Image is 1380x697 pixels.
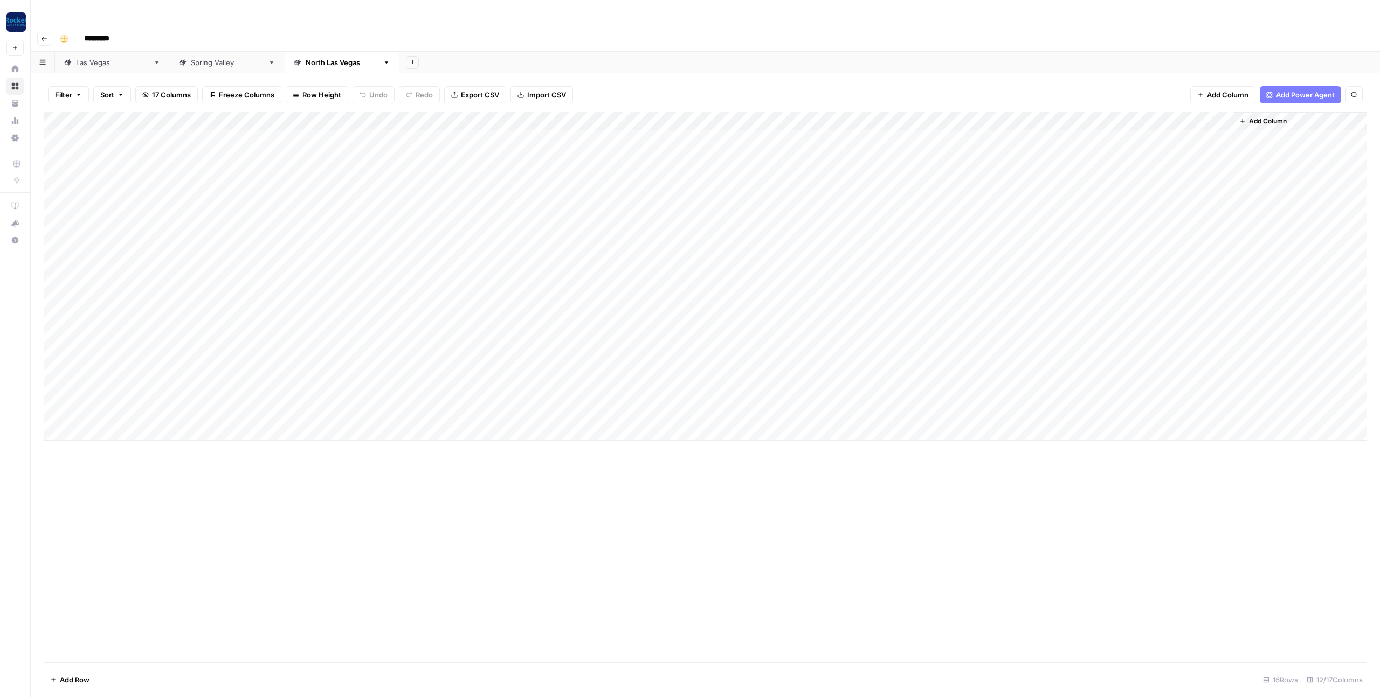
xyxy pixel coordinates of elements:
[353,86,395,103] button: Undo
[135,86,198,103] button: 17 Columns
[306,57,378,68] div: [GEOGRAPHIC_DATA]
[202,86,281,103] button: Freeze Columns
[1249,116,1287,126] span: Add Column
[444,86,506,103] button: Export CSV
[461,89,499,100] span: Export CSV
[93,86,131,103] button: Sort
[1302,671,1367,688] div: 12/17 Columns
[76,57,149,68] div: [GEOGRAPHIC_DATA]
[416,89,433,100] span: Redo
[1190,86,1255,103] button: Add Column
[1259,671,1302,688] div: 16 Rows
[302,89,341,100] span: Row Height
[219,89,274,100] span: Freeze Columns
[1207,89,1248,100] span: Add Column
[60,674,89,685] span: Add Row
[527,89,566,100] span: Import CSV
[7,215,23,231] div: What's new?
[285,52,399,73] a: [GEOGRAPHIC_DATA]
[48,86,89,103] button: Filter
[6,60,24,78] a: Home
[1276,89,1335,100] span: Add Power Agent
[6,95,24,112] a: Your Data
[55,52,170,73] a: [GEOGRAPHIC_DATA]
[1260,86,1341,103] button: Add Power Agent
[369,89,388,100] span: Undo
[6,129,24,147] a: Settings
[399,86,440,103] button: Redo
[6,78,24,95] a: Browse
[100,89,114,100] span: Sort
[510,86,573,103] button: Import CSV
[6,112,24,129] a: Usage
[286,86,348,103] button: Row Height
[170,52,285,73] a: [GEOGRAPHIC_DATA]
[1235,114,1291,128] button: Add Column
[152,89,191,100] span: 17 Columns
[191,57,264,68] div: [GEOGRAPHIC_DATA]
[55,89,72,100] span: Filter
[6,197,24,214] a: AirOps Academy
[6,232,24,249] button: Help + Support
[44,671,96,688] button: Add Row
[6,214,24,232] button: What's new?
